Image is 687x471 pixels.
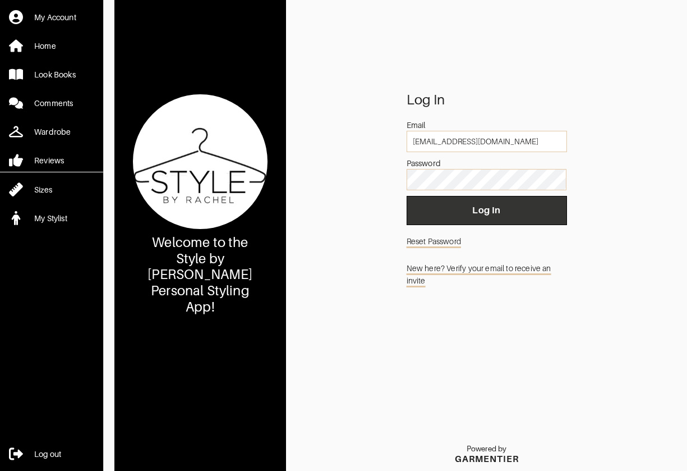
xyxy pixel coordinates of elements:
span: Log In [416,205,558,216]
div: Wardrobe [34,126,71,138]
img: 1575506322011.jpg.jpg [133,94,268,229]
div: Reviews [34,155,64,166]
button: Log In [407,196,567,225]
div: Log out [34,449,61,460]
div: Look Books [34,69,76,80]
div: Log In [407,94,567,106]
a: Reset Password [407,231,567,252]
div: My Account [34,12,76,23]
p: Powered by [455,445,519,454]
div: Home [34,40,56,52]
div: Welcome to the Style by [PERSON_NAME] Personal Styling App! [142,235,258,315]
div: My Stylist [34,213,67,224]
div: Comments [34,98,73,109]
div: GARMENTIER [455,454,519,464]
div: Sizes [34,184,52,195]
a: New here? Verify your email to receive an invite [407,258,567,291]
div: Email [407,120,567,131]
div: Password [407,158,567,169]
